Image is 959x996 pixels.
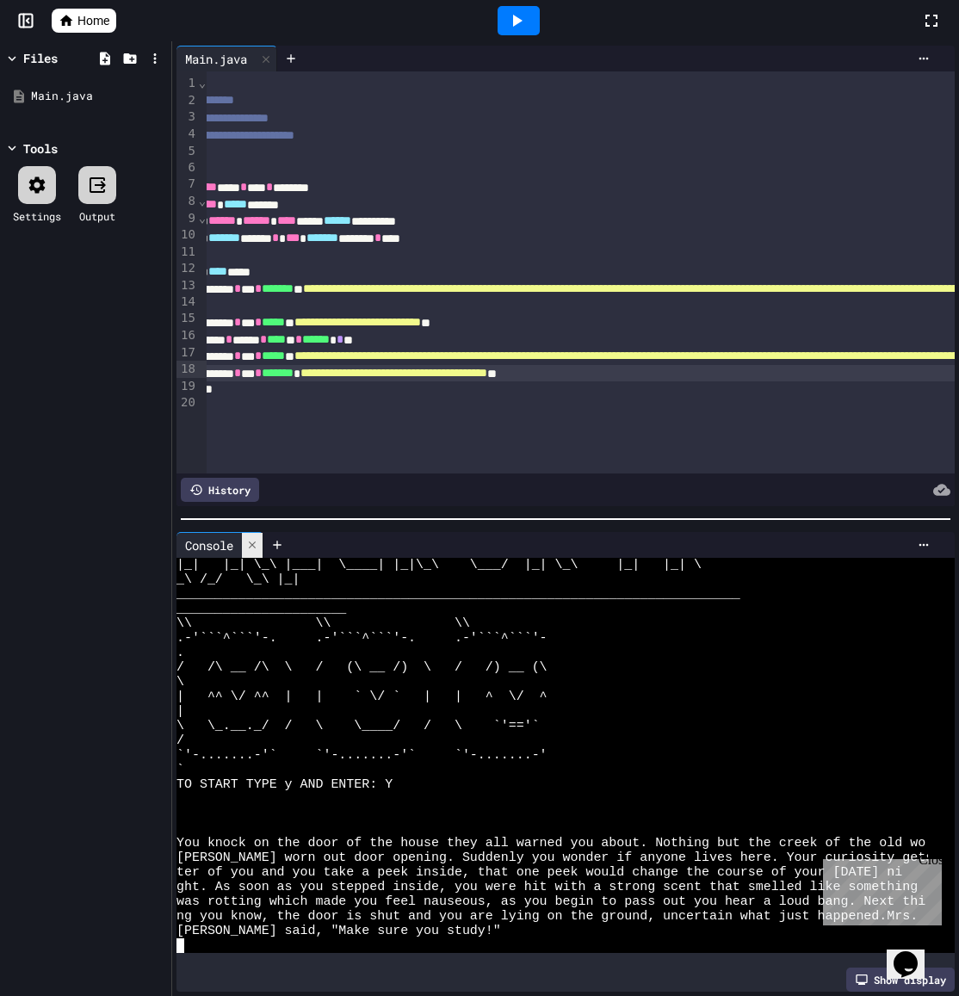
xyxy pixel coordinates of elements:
span: | ^^ \/ ^^ | | ` \/ ` | | ^ \/ ^ [176,690,548,704]
div: 6 [176,159,198,176]
div: Main.java [176,50,256,68]
span: \ \_.__._/ / \ \____/ / \ `'=='` [176,719,540,733]
iframe: chat widget [816,852,942,925]
div: Console [176,536,242,554]
div: 3 [176,108,198,126]
div: 20 [176,394,198,411]
div: 14 [176,294,198,310]
div: 7 [176,176,198,193]
div: 19 [176,378,198,394]
div: Main.java [176,46,277,71]
div: 2 [176,92,198,109]
div: Tools [23,139,58,158]
div: 15 [176,310,198,327]
span: `'-.......-'` `'-.......-'` `'-.......-' [176,748,548,763]
a: Home [52,9,116,33]
span: .-'```^```'-. .-'```^```'-. .-'```^```'- [176,631,548,646]
span: Home [77,12,109,29]
span: Fold line [198,76,207,90]
span: ______________________ [176,602,346,616]
div: History [181,478,259,502]
div: 5 [176,143,198,160]
span: TO START TYPE y AND ENTER: Y [176,777,393,792]
div: Show display [846,968,955,992]
div: Console [176,532,263,558]
div: 16 [176,327,198,344]
div: 13 [176,277,198,294]
div: Files [23,49,58,67]
div: Settings [13,208,61,224]
div: 9 [176,210,198,227]
div: Chat with us now!Close [7,7,119,109]
span: / [176,733,184,748]
div: 11 [176,244,198,260]
iframe: chat widget [887,927,942,979]
span: You knock on the door of the house they all warned you about. Nothing but the creek of the old wo [176,836,925,851]
span: | [176,704,184,719]
span: [PERSON_NAME] said, "Make sure you study!" [176,924,501,938]
div: Output [79,208,115,224]
span: . [176,646,184,660]
span: \ [176,675,184,690]
span: \\ \\ \\ [176,616,470,631]
div: Main.java [31,88,165,105]
div: 17 [176,344,198,362]
div: 1 [176,75,198,92]
span: Fold line [198,194,207,207]
div: 18 [176,361,198,378]
span: Fold line [198,211,207,225]
span: ` [176,763,184,777]
span: was rotting which made you feel nauseous, as you begin to pass out you hear a loud bang. Next thi [176,894,925,909]
span: |_| |_| \_\ |___| \____| |_|\_\ \___/ |_| \_\ |_| |_| \ [176,558,702,572]
div: 8 [176,193,198,210]
div: 10 [176,226,198,244]
span: / /\ __ /\ \ / (\ __ /) \ / /) __ (\ [176,660,548,675]
div: 12 [176,260,198,277]
span: ter of you and you take a peek inside, that one peek would change the course of your [DATE] ni [176,865,902,880]
div: 4 [176,126,198,143]
span: ng you know, the door is shut and you are lying on the ground, uncertain what just happened.Mrs. [176,909,918,924]
span: ght. As soon as you stepped inside, you were hit with a strong scent that smelled like something [176,880,918,894]
span: _\ /_/ \_\ |_| [176,572,300,587]
span: _________________________________________________________________________ [176,587,740,602]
